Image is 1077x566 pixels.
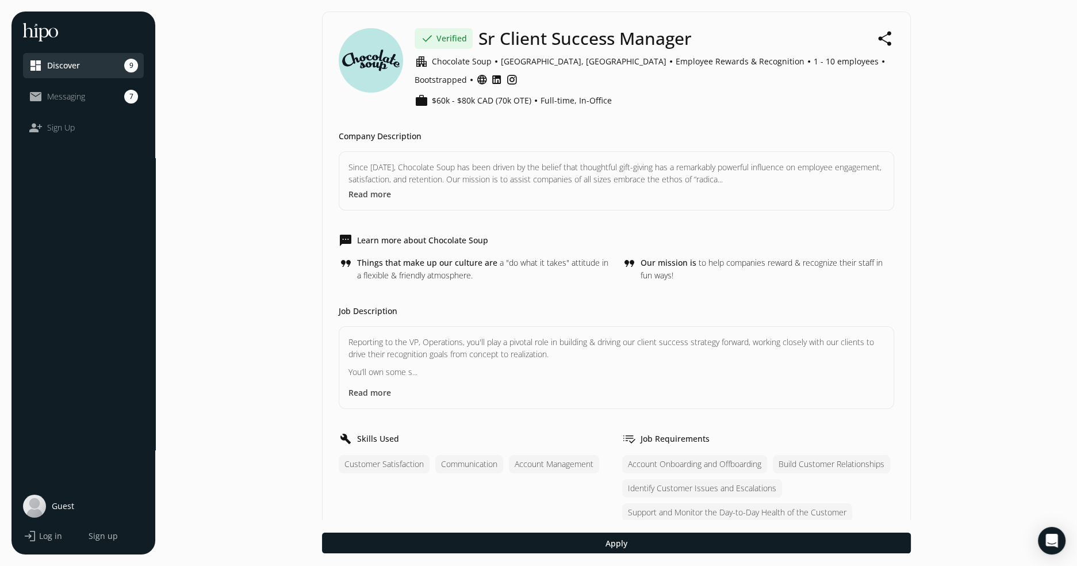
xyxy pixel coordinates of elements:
p: Since [DATE], Chocolate Soup has been driven by the belief that thoughtful gift-giving has a rema... [348,161,884,185]
span: Full-time, In-Office [541,95,612,106]
span: format_quote [339,257,352,270]
span: Communication [435,455,503,473]
span: Sign up [89,530,118,542]
button: share [877,28,894,49]
p: You’ll own some s... [348,366,884,378]
span: build [339,432,352,446]
button: Read more [348,387,391,399]
span: Messaging [47,91,85,102]
h5: Job Description [339,305,397,317]
a: loginLog in [23,529,81,543]
span: login [23,529,37,543]
a: Sign up [86,530,144,542]
span: apartment [415,55,428,68]
span: mail_outline [29,90,43,104]
p: a "do what it takes" attitude in a flexible & friendly atmosphere. [357,257,611,282]
span: tv_options_edit_channels [622,432,636,446]
a: mail_outlineMessaging7 [29,90,138,104]
div: Verified [415,28,473,49]
span: Sign Up [47,122,75,133]
span: Apply [605,537,627,549]
span: Identify Customer Issues and Escalations [622,479,782,498]
img: Company logo [339,28,403,93]
div: Open Intercom Messenger [1038,527,1065,554]
button: Sign up [86,530,118,542]
a: person_addSign Up [29,121,138,135]
span: Bootstrapped [415,74,467,86]
span: [GEOGRAPHIC_DATA], [GEOGRAPHIC_DATA] [501,56,666,67]
span: 7 [124,90,138,104]
span: sms [339,234,352,247]
span: Chocolate Soup [432,56,492,67]
h5: Company Description [339,131,421,142]
span: Account Management [509,455,599,473]
span: Log in [39,530,62,542]
span: person_add [29,121,43,135]
h5: Job Requirements [641,433,710,445]
span: Customer Satisfaction [339,455,430,473]
img: hh-logo-white [23,23,58,41]
button: loginLog in [23,529,62,543]
span: Build Customer Relationships [773,455,890,473]
span: Our mission is [641,257,696,268]
a: dashboardDiscover9 [29,59,138,72]
span: done [420,32,434,45]
span: $60k - $80k CAD (70k OTE) [432,95,531,106]
span: 9 [124,59,138,72]
span: Account Onboarding and Offboarding [622,455,767,473]
span: Guest [52,500,74,512]
span: Things that make up our culture are [357,257,497,268]
h5: Skills Used [357,433,399,445]
span: work [415,94,428,108]
img: user-photo [23,495,46,518]
button: Apply [322,533,911,553]
p: Reporting to the VP, Operations, you'll play a pivotal role in building & driving our client succ... [348,336,884,360]
span: Support and Monitor the Day-to-Day Health of the Customer [622,503,852,522]
span: dashboard [29,59,43,72]
span: format_quote [622,257,636,270]
span: Employee Rewards & Recognition [676,56,804,67]
span: 1 - 10 employees [814,56,879,67]
span: Discover [47,60,80,71]
h5: Learn more about Chocolate Soup [357,235,488,246]
h1: Sr Client Success Manager [478,28,692,49]
button: Read more [348,188,391,200]
p: to help companies reward & recognize their staff in fun ways! [641,257,894,282]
